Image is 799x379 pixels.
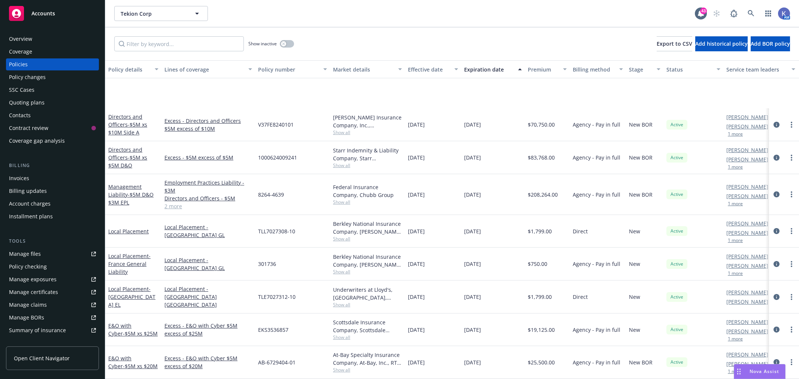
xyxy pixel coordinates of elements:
[573,66,615,73] div: Billing method
[726,122,768,130] a: [PERSON_NAME]
[709,6,724,21] a: Start snowing
[772,227,781,236] a: circleInformation
[629,66,652,73] div: Stage
[528,358,555,366] span: $25,500.00
[108,183,154,206] a: Management Liability
[333,162,402,169] span: Show all
[695,36,748,51] button: Add historical policy
[333,183,402,199] div: Federal Insurance Company, Chubb Group
[629,260,640,268] span: New
[108,113,147,136] a: Directors and Officers
[573,227,588,235] span: Direct
[734,364,786,379] button: Nova Assist
[408,154,425,161] span: [DATE]
[9,135,65,147] div: Coverage gap analysis
[528,154,555,161] span: $83,768.00
[669,191,684,198] span: Active
[6,33,99,45] a: Overview
[105,60,161,78] button: Policy details
[408,191,425,198] span: [DATE]
[726,351,768,358] a: [PERSON_NAME]
[726,262,768,270] a: [PERSON_NAME]
[9,312,44,324] div: Manage BORs
[333,334,402,340] span: Show all
[258,154,297,161] span: 1000624009241
[333,253,402,269] div: Berkley National Insurance Company, [PERSON_NAME] Corporation
[408,326,425,334] span: [DATE]
[728,165,743,169] button: 1 more
[772,292,781,301] a: circleInformation
[6,312,99,324] a: Manage BORs
[726,219,768,227] a: [PERSON_NAME]
[255,60,330,78] button: Policy number
[772,190,781,199] a: circleInformation
[6,3,99,24] a: Accounts
[9,286,58,298] div: Manage certificates
[787,325,796,334] a: more
[573,191,620,198] span: Agency - Pay in full
[6,46,99,58] a: Coverage
[787,260,796,269] a: more
[408,121,425,128] span: [DATE]
[6,299,99,311] a: Manage claims
[6,97,99,109] a: Quoting plans
[464,121,481,128] span: [DATE]
[108,146,147,169] a: Directors and Officers
[9,33,32,45] div: Overview
[108,252,151,275] span: - France General Liability
[750,368,779,375] span: Nova Assist
[9,84,34,96] div: SSC Cases
[333,129,402,136] span: Show all
[573,260,620,268] span: Agency - Pay in full
[108,121,147,136] span: - $5M xs $10M Side A
[164,354,252,370] a: Excess - E&O with Cyber $5M excess of $20M
[528,293,552,301] span: $1,799.00
[108,285,155,308] span: - [GEOGRAPHIC_DATA] EL
[9,198,51,210] div: Account charges
[669,154,684,161] span: Active
[751,36,790,51] button: Add BOR policy
[121,10,185,18] span: Tekion Corp
[629,326,640,334] span: New
[573,326,620,334] span: Agency - Pay in full
[6,273,99,285] span: Manage exposures
[408,66,450,73] div: Effective date
[726,6,741,21] a: Report a Bug
[787,190,796,199] a: more
[669,121,684,128] span: Active
[787,358,796,367] a: more
[333,199,402,205] span: Show all
[108,154,147,169] span: - $5M xs $5M D&O
[258,358,296,366] span: AB-6729404-01
[333,113,402,129] div: [PERSON_NAME] Insurance Company, Inc., [PERSON_NAME] Group
[408,358,425,366] span: [DATE]
[9,273,57,285] div: Manage exposures
[333,351,402,367] div: At-Bay Specialty Insurance Company, At-Bay, Inc., RT Specialty Insurance Services, LLC (RSG Speci...
[6,198,99,210] a: Account charges
[629,154,653,161] span: New BOR
[108,355,158,370] a: E&O with Cyber
[31,10,55,16] span: Accounts
[726,183,768,191] a: [PERSON_NAME]
[333,220,402,236] div: Berkley National Insurance Company, [PERSON_NAME] Corporation
[528,66,559,73] div: Premium
[726,229,768,237] a: [PERSON_NAME]
[787,153,796,162] a: more
[333,367,402,373] span: Show all
[726,252,768,260] a: [PERSON_NAME]
[573,154,620,161] span: Agency - Pay in full
[9,172,29,184] div: Invoices
[726,192,768,200] a: [PERSON_NAME]
[464,154,481,161] span: [DATE]
[330,60,405,78] button: Market details
[164,179,252,194] a: Employment Practices Liability - $3M
[408,293,425,301] span: [DATE]
[528,121,555,128] span: $70,750.00
[164,223,252,239] a: Local Placement - [GEOGRAPHIC_DATA] GL
[772,120,781,129] a: circleInformation
[744,6,759,21] a: Search
[123,363,158,370] span: - $5M xs $20M
[669,294,684,300] span: Active
[258,227,295,235] span: TLL7027308-10
[726,146,768,154] a: [PERSON_NAME]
